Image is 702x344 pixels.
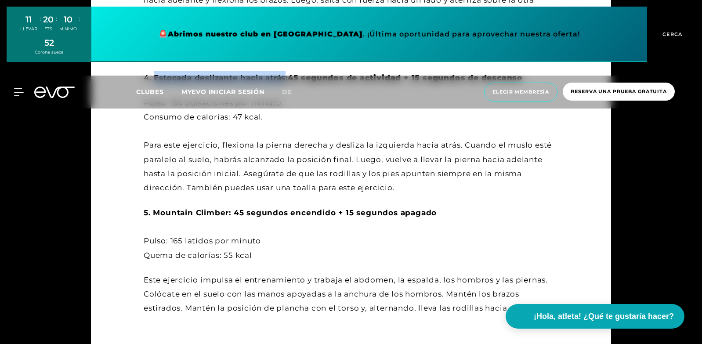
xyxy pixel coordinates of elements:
[79,14,80,23] font: :
[144,236,261,245] font: Pulso: 165 latidos por minuto
[560,83,677,101] a: Reserva una prueba gratuita
[506,304,684,329] button: ¡Hola, atleta! ¿Qué te gustaría hacer?
[44,37,54,48] font: 52
[136,88,164,96] font: Clubes
[144,112,263,121] font: Consumo de calorías: 47 kcal.
[35,50,64,54] font: Corona sueca
[647,7,695,62] button: CERCA
[40,14,41,23] font: :
[481,83,560,101] a: elegir membresía
[43,14,54,25] font: 20
[534,312,674,321] font: ¡Hola, atleta! ¿Qué te gustaría hacer?
[64,14,72,25] font: 10
[144,251,252,260] font: Quema de calorías: 55 kcal
[59,26,77,31] font: MÍNIMO
[571,88,667,94] font: Reserva una prueba gratuita
[20,26,37,31] font: LLEVAR
[25,14,32,25] font: 11
[282,87,303,97] a: de
[144,275,548,313] font: Este ejercicio impulsa el entrenamiento y trabaja el abdomen, la espalda, los hombros y las piern...
[144,208,437,217] font: 5. Mountain Climber: 45 segundos encendido + 15 segundos apagado
[181,88,264,96] a: MYEVO INICIAR SESIÓN
[44,26,52,31] font: ETS
[492,89,549,95] font: elegir membresía
[662,31,682,37] font: CERCA
[144,141,552,192] font: Para este ejercicio, flexiona la pierna derecha y desliza la izquierda hacia atrás. Cuando el mus...
[136,87,181,96] a: Clubes
[56,14,57,23] font: :
[282,88,292,96] span: de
